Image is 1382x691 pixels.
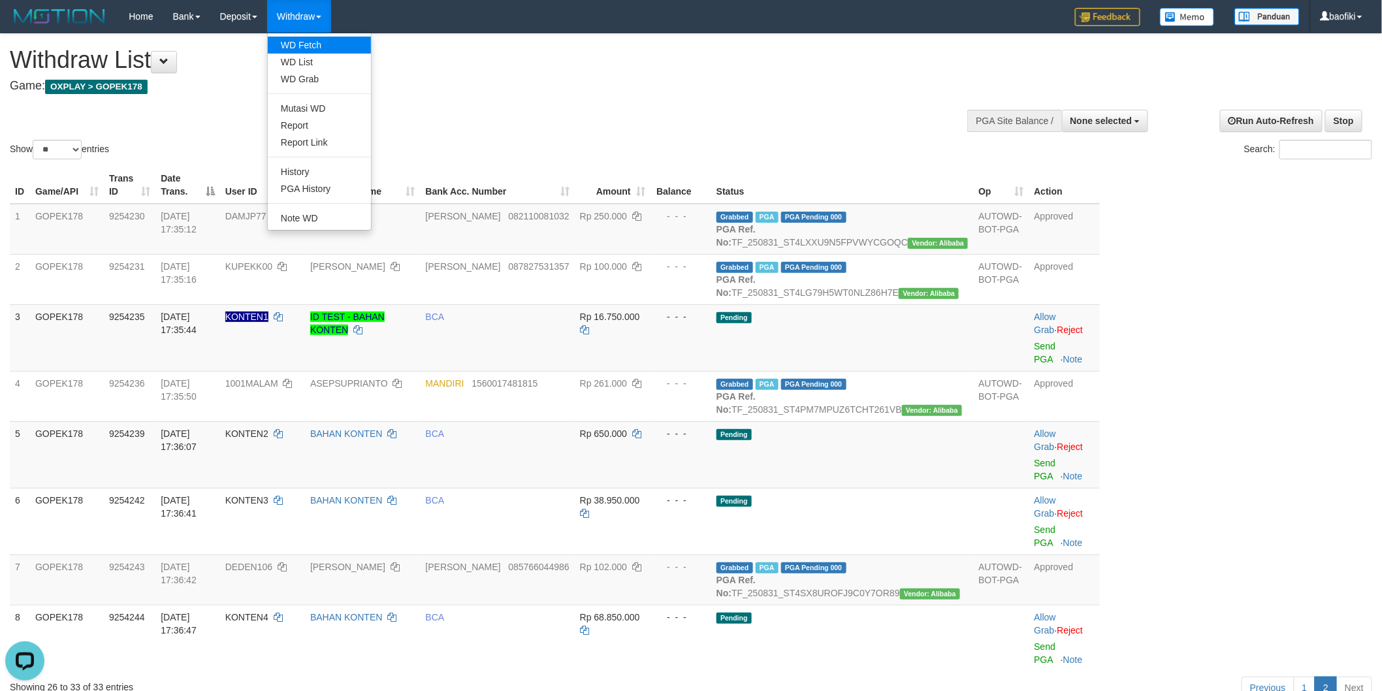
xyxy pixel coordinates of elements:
[1029,371,1100,421] td: Approved
[1035,428,1056,452] a: Allow Grab
[1160,8,1215,26] img: Button%20Memo.svg
[310,261,385,272] a: [PERSON_NAME]
[268,54,371,71] a: WD List
[1063,538,1083,548] a: Note
[10,80,908,93] h4: Game:
[1029,605,1100,671] td: ·
[900,588,960,600] span: Vendor URL: https://settle4.1velocity.biz
[1234,8,1300,25] img: panduan.png
[902,405,962,416] span: Vendor URL: https://settle4.1velocity.biz
[109,428,145,439] span: 9254239
[781,379,846,390] span: PGA Pending
[161,612,197,635] span: [DATE] 17:36:47
[781,562,846,573] span: PGA Pending
[30,554,104,605] td: GOPEK178
[1035,312,1056,335] a: Allow Grab
[10,47,908,73] h1: Withdraw List
[1035,612,1057,635] span: ·
[161,378,197,402] span: [DATE] 17:35:50
[716,379,753,390] span: Grabbed
[1035,428,1057,452] span: ·
[1035,341,1056,364] a: Send PGA
[1057,625,1084,635] a: Reject
[161,261,197,285] span: [DATE] 17:35:16
[716,262,753,273] span: Grabbed
[1029,554,1100,605] td: Approved
[472,378,538,389] span: Copy 1560017481815 to clipboard
[967,110,1061,132] div: PGA Site Balance /
[10,7,109,26] img: MOTION_logo.png
[10,304,30,371] td: 3
[1029,204,1100,255] td: Approved
[1035,495,1056,519] a: Allow Grab
[109,211,145,221] span: 9254230
[1063,354,1083,364] a: Note
[656,377,706,390] div: - - -
[10,371,30,421] td: 4
[908,238,968,249] span: Vendor URL: https://settle4.1velocity.biz
[580,562,627,572] span: Rp 102.000
[161,428,197,452] span: [DATE] 17:36:07
[1325,110,1362,132] a: Stop
[1057,508,1084,519] a: Reject
[268,117,371,134] a: Report
[1244,140,1372,159] label: Search:
[268,37,371,54] a: WD Fetch
[899,288,959,299] span: Vendor URL: https://settle4.1velocity.biz
[268,100,371,117] a: Mutasi WD
[426,211,501,221] span: [PERSON_NAME]
[973,554,1029,605] td: AUTOWD-BOT-PGA
[1029,167,1100,204] th: Action
[30,421,104,488] td: GOPEK178
[1029,254,1100,304] td: Approved
[711,254,973,304] td: TF_250831_ST4LG79H5WT0NLZ86H7E
[711,554,973,605] td: TF_250831_ST4SX8UROFJ9C0Y7OR89
[220,167,305,204] th: User ID: activate to sort column ascending
[580,312,640,322] span: Rp 16.750.000
[1035,495,1057,519] span: ·
[716,312,752,323] span: Pending
[580,211,627,221] span: Rp 250.000
[161,312,197,335] span: [DATE] 17:35:44
[1035,612,1056,635] a: Allow Grab
[225,211,266,221] span: DAMJP77
[580,261,627,272] span: Rp 100.000
[426,312,444,322] span: BCA
[756,212,779,223] span: Marked by baojagad
[310,612,382,622] a: BAHAN KONTEN
[580,428,627,439] span: Rp 650.000
[656,260,706,273] div: - - -
[580,378,627,389] span: Rp 261.000
[1063,654,1083,665] a: Note
[30,254,104,304] td: GOPEK178
[10,488,30,554] td: 6
[109,261,145,272] span: 9254231
[268,71,371,88] a: WD Grab
[756,562,779,573] span: Marked by baojagad
[1057,325,1084,335] a: Reject
[756,379,779,390] span: Marked by baojagad
[1029,488,1100,554] td: ·
[651,167,711,204] th: Balance
[580,612,640,622] span: Rp 68.850.000
[268,134,371,151] a: Report Link
[225,261,272,272] span: KUPEKK00
[426,261,501,272] span: [PERSON_NAME]
[973,204,1029,255] td: AUTOWD-BOT-PGA
[580,495,640,506] span: Rp 38.950.000
[711,371,973,421] td: TF_250831_ST4PM7MPUZ6TCHT261VB
[10,167,30,204] th: ID
[30,204,104,255] td: GOPEK178
[225,312,268,322] span: Nama rekening ada tanda titik/strip, harap diedit
[756,262,779,273] span: Marked by baojagad
[109,378,145,389] span: 9254236
[225,562,272,572] span: DEDEN106
[973,167,1029,204] th: Op: activate to sort column ascending
[781,212,846,223] span: PGA Pending
[10,605,30,671] td: 8
[716,496,752,507] span: Pending
[1035,312,1057,335] span: ·
[109,612,145,622] span: 9254244
[716,391,756,415] b: PGA Ref. No:
[310,428,382,439] a: BAHAN KONTEN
